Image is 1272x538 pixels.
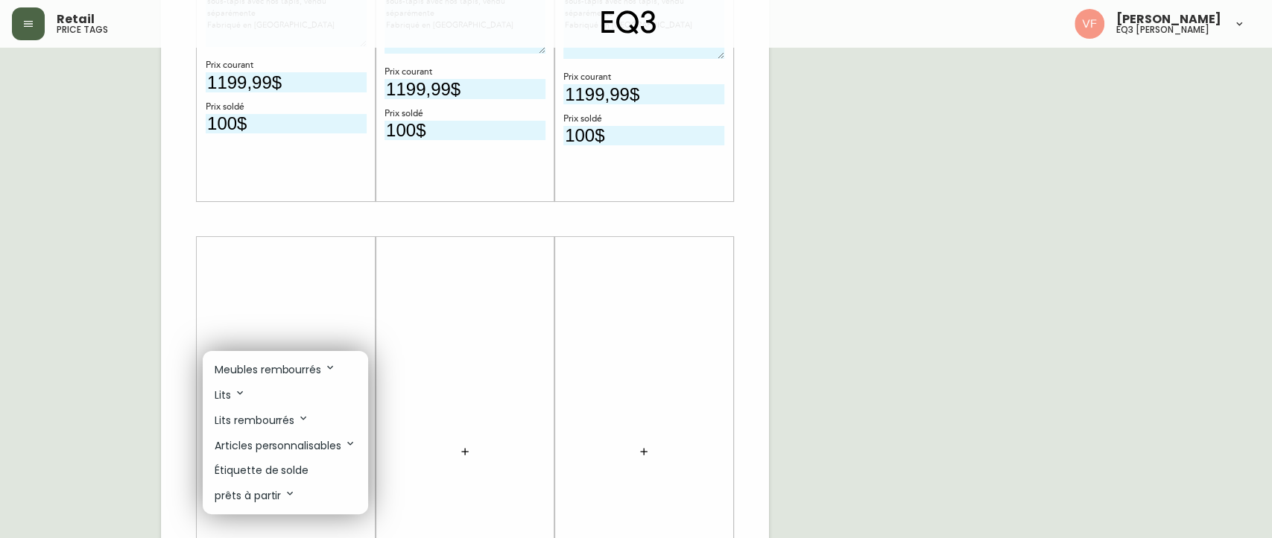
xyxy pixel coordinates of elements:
p: Articles personnalisables [215,437,356,454]
p: prêts à partir [215,487,296,504]
p: Meubles rembourrés [215,361,336,378]
p: Étiquette de solde [215,463,308,478]
p: Lits rembourrés [215,412,309,428]
p: Lits [215,387,246,403]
